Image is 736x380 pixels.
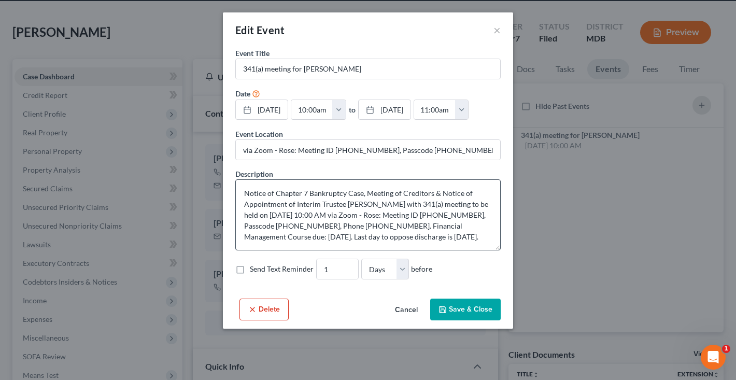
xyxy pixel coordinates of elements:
span: before [411,264,432,274]
button: Delete [239,299,289,320]
input: -- : -- [414,100,456,120]
a: [DATE] [359,100,411,120]
label: to [349,104,356,115]
a: [DATE] [236,100,288,120]
input: -- : -- [291,100,333,120]
button: × [493,24,501,36]
label: Event Location [235,129,283,139]
label: Date [235,88,250,99]
span: Edit Event [235,24,285,36]
span: Event Title [235,49,270,58]
span: 1 [722,345,730,353]
label: Send Text Reminder [250,264,314,274]
button: Cancel [387,300,426,320]
input: Enter event name... [236,59,500,79]
button: Save & Close [430,299,501,320]
iframe: Intercom live chat [701,345,726,370]
label: Description [235,168,273,179]
input: Enter location... [236,140,500,160]
input: -- [317,259,358,279]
